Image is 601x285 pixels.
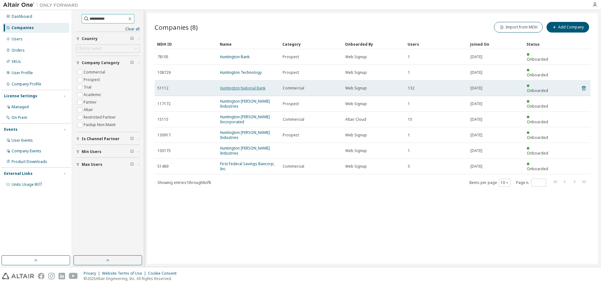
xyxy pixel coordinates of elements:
span: [DATE] [470,133,482,138]
div: Users [408,39,465,49]
span: Commercial [283,86,304,91]
button: 10 [501,180,509,185]
span: 132 [408,86,414,91]
label: Prospect [84,76,101,84]
span: [DATE] [470,54,482,59]
a: Huntington [PERSON_NAME] Industries [220,145,270,156]
span: Web Signup [345,101,367,106]
span: [DATE] [470,164,482,169]
div: Company Events [12,149,41,154]
div: Click to select [78,46,102,51]
img: facebook.svg [38,273,44,279]
span: Page n. [516,179,546,187]
button: Is Channel Partner [76,132,140,146]
span: [DATE] [470,70,482,75]
div: Events [4,127,18,132]
button: Company Category [76,56,140,70]
span: Company Category [82,60,120,65]
img: instagram.svg [48,273,55,279]
span: Clear filter [130,136,134,141]
div: User Profile [12,70,33,75]
div: External Links [4,171,33,176]
div: On Prem [12,115,27,120]
span: 15115 [157,117,168,122]
div: Privacy [84,271,102,276]
a: Huntington National Bank [220,85,265,91]
p: © 2025 Altair Engineering, Inc. All Rights Reserved. [84,276,180,281]
span: Companies (8) [155,23,198,32]
a: First Federal Savings Bancorp, Inc. [220,161,275,171]
span: Clear filter [130,149,134,154]
span: Onboarded [527,57,548,62]
span: Clear filter [130,60,134,65]
span: Onboarded [527,166,548,171]
span: Web Signup [345,86,367,91]
label: Commercial [84,69,106,76]
div: Company Profile [12,82,41,87]
span: [DATE] [470,86,482,91]
span: Max Users [82,162,102,167]
span: Onboarded [527,150,548,156]
span: 130917 [157,133,171,138]
div: Orders [12,48,25,53]
button: Import from MDH [494,22,543,33]
span: Altair Cloud [345,117,366,122]
a: Huntington [PERSON_NAME] Industries [220,130,270,140]
label: Paidup Non Maint [84,121,117,129]
span: Onboarded [527,119,548,125]
label: Partner [84,99,98,106]
label: Restricted Partner [84,114,117,121]
a: Huntington Technology [220,70,262,75]
span: 1 [408,133,410,138]
span: [DATE] [470,117,482,122]
button: Country [76,32,140,46]
div: Dashboard [12,14,32,19]
img: altair_logo.svg [2,273,34,279]
span: Web Signup [345,164,367,169]
div: Companies [12,25,34,30]
img: youtube.svg [69,273,78,279]
span: 1 [408,70,410,75]
a: Huntington Bank [220,54,249,59]
label: Trial [84,84,93,91]
span: 15 [408,117,412,122]
div: Cookie Consent [148,271,180,276]
span: Commercial [283,117,304,122]
span: Country [82,36,98,41]
span: Showing entries 1 through 8 of 8 [157,180,211,185]
div: Managed [12,104,29,109]
a: Huntington [PERSON_NAME] Industries [220,99,270,109]
div: Category [282,39,340,49]
span: 1 [408,54,410,59]
span: Prospect [283,54,299,59]
div: Status [527,39,553,49]
span: [DATE] [470,101,482,106]
a: Clear all [76,27,140,32]
a: Huntington [PERSON_NAME] Incorporated [220,114,270,125]
span: 51489 [157,164,168,169]
button: Max Users [76,158,140,171]
img: linkedin.svg [59,273,65,279]
div: Click to select [76,45,139,52]
img: Altair One [3,2,81,8]
span: Web Signup [345,148,367,153]
span: Is Channel Partner [82,136,120,141]
div: Onboarded By [345,39,403,49]
button: Min Users [76,145,140,159]
button: Add Company [547,22,589,33]
span: Web Signup [345,54,367,59]
span: Commercial [283,164,304,169]
span: Web Signup [345,133,367,138]
span: Prospect [283,70,299,75]
span: Prospect [283,133,299,138]
span: Onboarded [527,88,548,93]
div: Name [220,39,277,49]
div: SKUs [12,59,21,64]
span: 117172 [157,101,171,106]
span: 1 [408,148,410,153]
span: Prospect [283,101,299,106]
span: Units Usage BI [12,182,42,187]
div: Users [12,37,23,42]
span: 1 [408,101,410,106]
span: Min Users [82,149,101,154]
